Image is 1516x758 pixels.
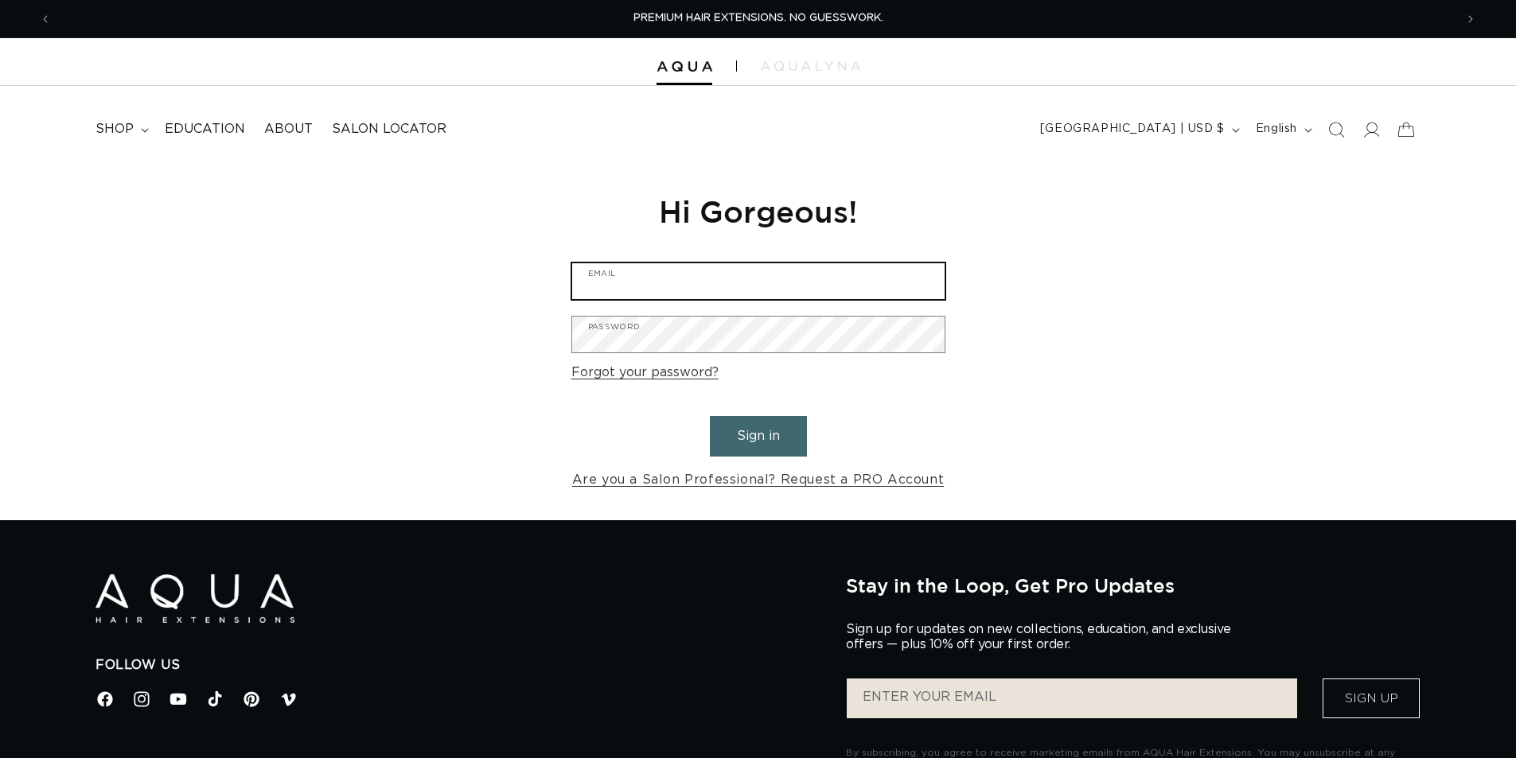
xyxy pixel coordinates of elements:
h2: Stay in the Loop, Get Pro Updates [846,574,1421,597]
span: shop [95,121,134,138]
img: Aqua Hair Extensions [95,574,294,623]
input: Email [572,263,945,299]
span: Salon Locator [332,121,446,138]
h2: Follow Us [95,657,822,674]
summary: Search [1319,112,1354,147]
a: Forgot your password? [571,361,719,384]
button: Previous announcement [28,4,63,34]
h1: Hi Gorgeous! [571,192,945,231]
button: [GEOGRAPHIC_DATA] | USD $ [1031,115,1246,145]
button: Next announcement [1453,4,1488,34]
button: English [1246,115,1319,145]
a: Education [155,111,255,147]
span: About [264,121,313,138]
a: Salon Locator [322,111,456,147]
summary: shop [86,111,155,147]
img: Aqua Hair Extensions [657,61,712,72]
button: Sign in [710,416,807,457]
span: PREMIUM HAIR EXTENSIONS. NO GUESSWORK. [633,13,883,23]
a: About [255,111,322,147]
button: Sign Up [1323,678,1420,718]
p: Sign up for updates on new collections, education, and exclusive offers — plus 10% off your first... [846,622,1244,652]
input: ENTER YOUR EMAIL [847,678,1297,718]
span: Education [165,121,245,138]
span: English [1256,121,1297,138]
a: Are you a Salon Professional? Request a PRO Account [572,468,945,492]
img: aqualyna.com [761,61,860,71]
span: [GEOGRAPHIC_DATA] | USD $ [1040,121,1225,138]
